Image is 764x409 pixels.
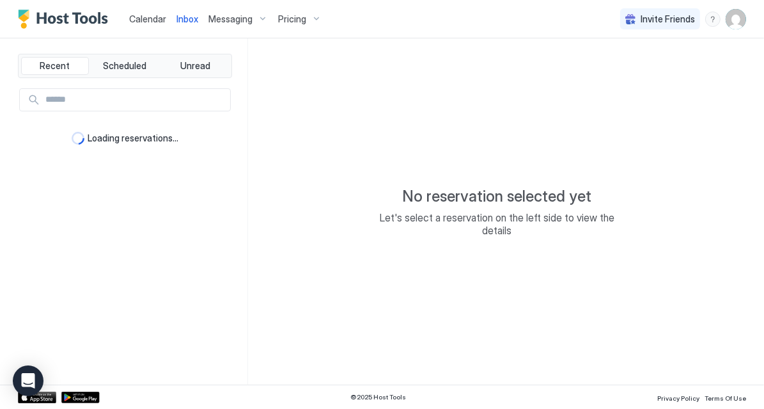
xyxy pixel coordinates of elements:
[91,57,159,75] button: Scheduled
[370,211,625,237] span: Let's select a reservation on the left side to view the details
[176,12,198,26] a: Inbox
[61,392,100,403] a: Google Play Store
[129,13,166,24] span: Calendar
[40,89,230,111] input: Input Field
[176,13,198,24] span: Inbox
[21,57,89,75] button: Recent
[705,390,746,404] a: Terms Of Use
[72,132,84,145] div: loading
[208,13,253,25] span: Messaging
[161,57,229,75] button: Unread
[403,187,592,206] span: No reservation selected yet
[13,365,43,396] div: Open Intercom Messenger
[129,12,166,26] a: Calendar
[278,13,306,25] span: Pricing
[18,392,56,403] a: App Store
[657,390,699,404] a: Privacy Policy
[705,12,721,27] div: menu
[18,54,232,78] div: tab-group
[104,60,147,72] span: Scheduled
[641,13,695,25] span: Invite Friends
[705,394,746,402] span: Terms Of Use
[351,393,407,401] span: © 2025 Host Tools
[180,60,210,72] span: Unread
[40,60,70,72] span: Recent
[88,132,179,144] span: Loading reservations...
[726,9,746,29] div: User profile
[18,10,114,29] a: Host Tools Logo
[657,394,699,402] span: Privacy Policy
